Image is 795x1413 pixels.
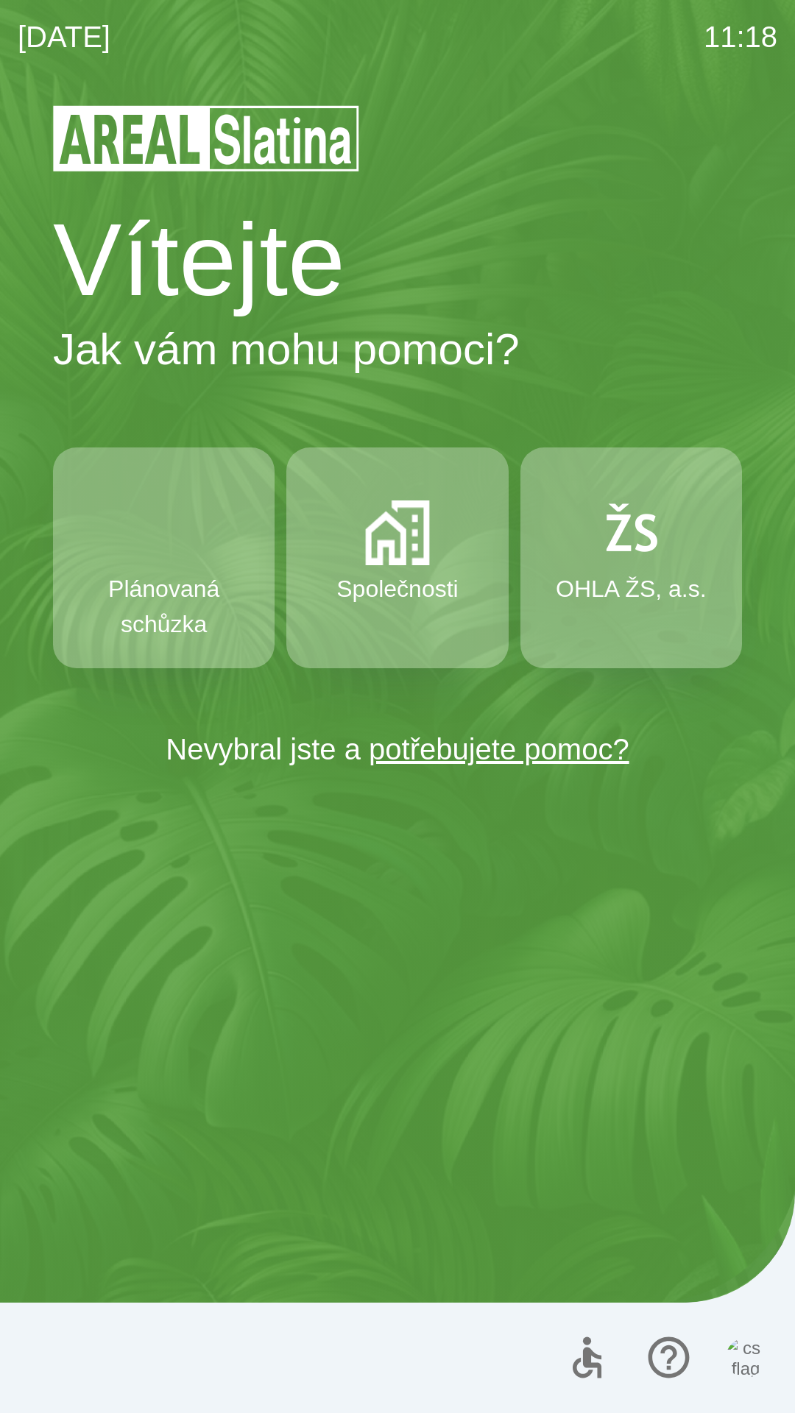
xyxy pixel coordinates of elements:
[520,447,742,668] button: OHLA ŽS, a.s.
[286,447,508,668] button: Společnosti
[365,500,430,565] img: 58b4041c-2a13-40f9-aad2-b58ace873f8c.png
[53,727,742,771] p: Nevybral jste a
[53,322,742,377] h2: Jak vám mohu pomoci?
[556,571,707,606] p: OHLA ŽS, a.s.
[598,500,663,565] img: 9f72f9f4-8902-46ff-b4e6-bc4241ee3c12.png
[53,103,742,174] img: Logo
[369,733,629,765] a: potřebujete pomoc?
[18,15,110,59] p: [DATE]
[704,15,777,59] p: 11:18
[336,571,458,606] p: Společnosti
[88,571,239,642] p: Plánovaná schůzka
[132,500,197,565] img: 0ea463ad-1074-4378-bee6-aa7a2f5b9440.png
[53,447,275,668] button: Plánovaná schůzka
[726,1338,766,1378] img: cs flag
[53,197,742,322] h1: Vítejte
